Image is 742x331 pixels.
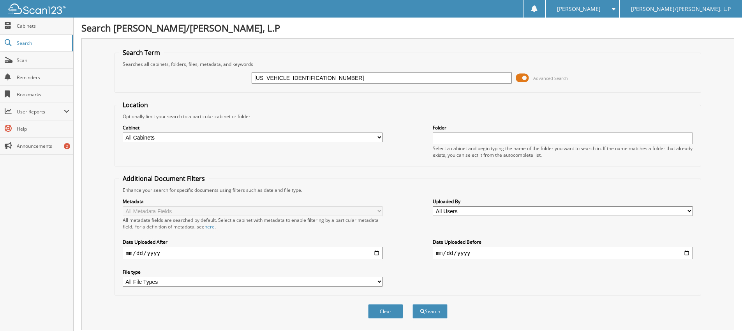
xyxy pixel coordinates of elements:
span: Cabinets [17,23,69,29]
div: 2 [64,143,70,149]
span: Announcements [17,143,69,149]
span: [PERSON_NAME] [557,7,601,11]
span: User Reports [17,108,64,115]
button: Clear [368,304,403,319]
span: Scan [17,57,69,64]
legend: Search Term [119,48,164,57]
button: Search [412,304,448,319]
label: Folder [433,124,693,131]
span: Help [17,126,69,132]
label: Uploaded By [433,198,693,205]
div: Enhance your search for specific documents using filters such as date and file type. [119,187,697,193]
input: start [123,247,383,259]
label: Date Uploaded After [123,239,383,245]
a: here [204,223,215,230]
img: scan123-logo-white.svg [8,4,66,14]
span: Reminders [17,74,69,81]
iframe: Chat Widget [703,294,742,331]
span: Search [17,40,68,46]
span: Advanced Search [533,75,568,81]
div: Select a cabinet and begin typing the name of the folder you want to search in. If the name match... [433,145,693,158]
legend: Location [119,101,152,109]
h1: Search [PERSON_NAME]/[PERSON_NAME], L.P [81,21,734,34]
div: Searches all cabinets, folders, files, metadata, and keywords [119,61,697,67]
input: end [433,247,693,259]
div: All metadata fields are searched by default. Select a cabinet with metadata to enable filtering b... [123,217,383,230]
label: File type [123,269,383,275]
label: Metadata [123,198,383,205]
legend: Additional Document Filters [119,174,209,183]
label: Date Uploaded Before [433,239,693,245]
span: Bookmarks [17,91,69,98]
span: [PERSON_NAME]/[PERSON_NAME], L.P [631,7,731,11]
div: Optionally limit your search to a particular cabinet or folder [119,113,697,120]
label: Cabinet [123,124,383,131]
